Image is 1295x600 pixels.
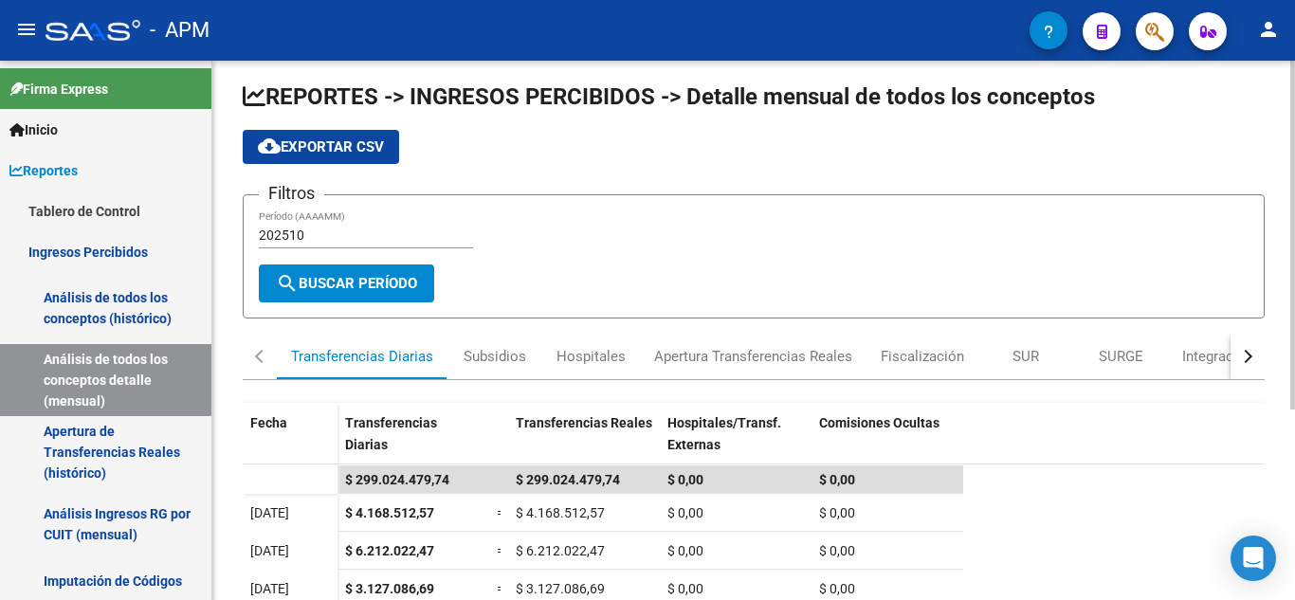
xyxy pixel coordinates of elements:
datatable-header-cell: Hospitales/Transf. Externas [660,403,812,482]
span: $ 0,00 [819,543,855,558]
datatable-header-cell: Comisiones Ocultas [812,403,963,482]
mat-icon: person [1257,18,1280,41]
span: $ 4.168.512,57 [516,505,605,520]
span: $ 299.024.479,74 [516,472,620,487]
span: [DATE] [250,543,289,558]
span: $ 0,00 [667,505,703,520]
button: Buscar Período [259,264,434,302]
span: Inicio [9,119,58,140]
span: Firma Express [9,79,108,100]
span: = [497,543,504,558]
div: Integración [1182,346,1253,367]
span: REPORTES -> INGRESOS PERCIBIDOS -> Detalle mensual de todos los conceptos [243,83,1095,110]
span: $ 0,00 [667,543,703,558]
datatable-header-cell: Transferencias Reales [508,403,660,482]
span: $ 0,00 [819,581,855,596]
span: $ 3.127.086,69 [345,581,434,596]
span: $ 3.127.086,69 [516,581,605,596]
span: Exportar CSV [258,138,384,155]
datatable-header-cell: Transferencias Diarias [337,403,489,482]
mat-icon: cloud_download [258,135,281,157]
div: Open Intercom Messenger [1231,536,1276,581]
span: $ 0,00 [667,472,703,487]
span: Comisiones Ocultas [819,415,939,430]
span: = [497,581,504,596]
span: Transferencias Reales [516,415,652,430]
button: Exportar CSV [243,130,399,164]
span: Transferencias Diarias [345,415,437,452]
span: $ 6.212.022,47 [345,543,434,558]
span: $ 6.212.022,47 [516,543,605,558]
span: $ 299.024.479,74 [345,472,449,487]
mat-icon: menu [15,18,38,41]
div: Fiscalización [881,346,964,367]
h3: Filtros [259,180,324,207]
mat-icon: search [276,272,299,295]
span: Hospitales/Transf. Externas [667,415,781,452]
span: Buscar Período [276,275,417,292]
datatable-header-cell: Fecha [243,403,337,482]
div: SUR [1012,346,1039,367]
div: Subsidios [464,346,526,367]
span: $ 4.168.512,57 [345,505,434,520]
div: Apertura Transferencias Reales [654,346,852,367]
span: - APM [150,9,210,51]
div: Transferencias Diarias [291,346,433,367]
span: Reportes [9,160,78,181]
div: SURGE [1099,346,1143,367]
span: $ 0,00 [819,505,855,520]
span: $ 0,00 [819,472,855,487]
span: Fecha [250,415,287,430]
span: $ 0,00 [667,581,703,596]
div: Hospitales [556,346,626,367]
span: = [497,505,504,520]
span: [DATE] [250,505,289,520]
span: [DATE] [250,581,289,596]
